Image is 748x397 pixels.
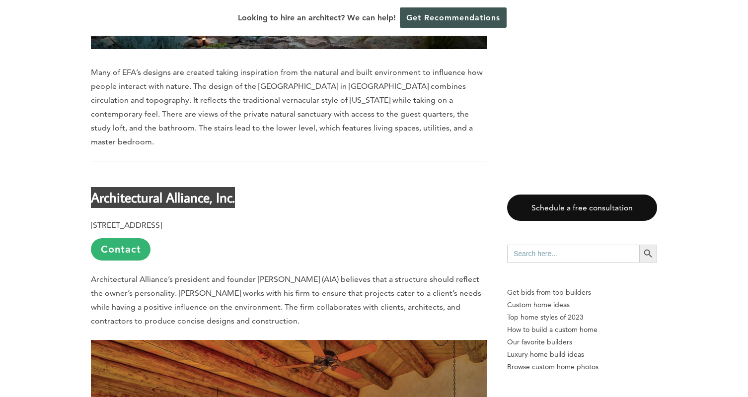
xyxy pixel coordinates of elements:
svg: Search [643,248,654,259]
a: Schedule a free consultation [507,195,657,221]
a: Custom home ideas [507,299,657,311]
a: Browse custom home photos [507,361,657,373]
b: [STREET_ADDRESS] [91,220,162,230]
b: Architectural Alliance, Inc. [91,189,235,206]
p: Get bids from top builders [507,286,657,299]
a: Contact [91,238,150,261]
span: Many of EFA’s designs are created taking inspiration from the natural and built environment to in... [91,67,483,146]
span: Architectural Alliance’s president and founder [PERSON_NAME] (AIA) believes that a structure shou... [91,274,481,326]
input: Search here... [507,245,639,263]
a: Top home styles of 2023 [507,311,657,324]
a: Our favorite builders [507,336,657,348]
a: Luxury home build ideas [507,348,657,361]
a: Get Recommendations [400,7,507,28]
a: How to build a custom home [507,324,657,336]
